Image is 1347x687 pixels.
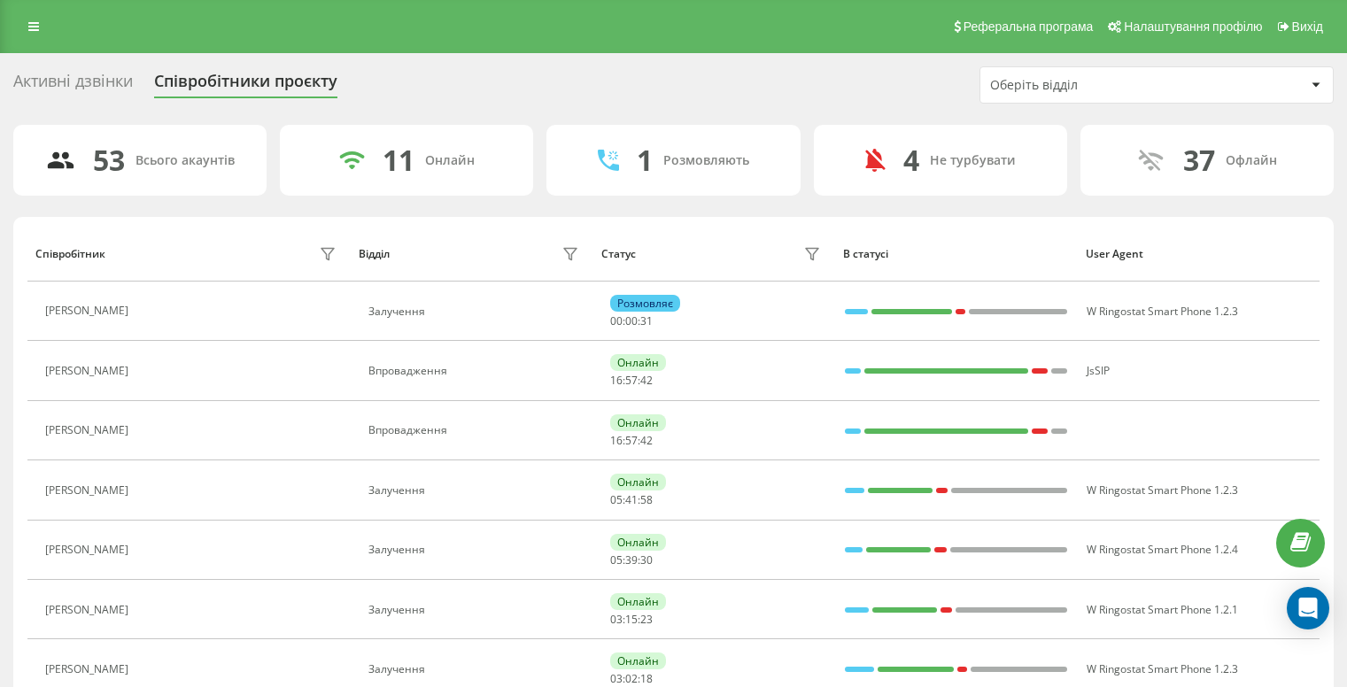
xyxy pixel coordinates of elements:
[930,153,1016,168] div: Не турбувати
[45,305,133,317] div: [PERSON_NAME]
[610,671,623,686] span: 03
[964,19,1094,34] span: Реферальна програма
[610,534,666,551] div: Онлайн
[1124,19,1262,34] span: Налаштування профілю
[1087,602,1238,617] span: W Ringostat Smart Phone 1.2.1
[383,143,414,177] div: 11
[990,78,1202,93] div: Оберіть відділ
[359,248,390,260] div: Відділ
[610,474,666,490] div: Онлайн
[35,248,105,260] div: Співробітник
[1292,19,1323,34] span: Вихід
[637,143,653,177] div: 1
[135,153,235,168] div: Всього акаунтів
[610,494,653,506] div: : :
[625,313,638,328] span: 00
[154,72,337,99] div: Співробітники проєкту
[610,554,653,567] div: : :
[368,544,584,556] div: Залучення
[625,671,638,686] span: 02
[610,433,623,448] span: 16
[640,313,653,328] span: 31
[368,305,584,318] div: Залучення
[1087,482,1238,498] span: W Ringostat Smart Phone 1.2.3
[610,414,666,431] div: Онлайн
[425,153,475,168] div: Онлайн
[601,248,636,260] div: Статус
[843,248,1069,260] div: В статусі
[640,671,653,686] span: 18
[640,433,653,448] span: 42
[610,593,666,610] div: Онлайн
[625,492,638,507] span: 41
[1226,153,1277,168] div: Офлайн
[368,663,584,675] div: Залучення
[640,552,653,567] span: 30
[610,313,623,328] span: 00
[610,612,623,627] span: 03
[368,484,584,497] div: Залучення
[13,72,133,99] div: Активні дзвінки
[1087,661,1238,676] span: W Ringostat Smart Phone 1.2.3
[610,295,680,312] div: Розмовляє
[640,373,653,388] span: 42
[610,614,653,626] div: : :
[625,373,638,388] span: 57
[45,424,133,436] div: [PERSON_NAME]
[45,604,133,616] div: [PERSON_NAME]
[610,673,653,685] div: : :
[610,315,653,328] div: : :
[368,604,584,616] div: Залучення
[1087,542,1238,557] span: W Ringostat Smart Phone 1.2.4
[368,424,584,436] div: Впровадження
[625,612,638,627] span: 15
[45,365,133,377] div: [PERSON_NAME]
[1087,363,1110,378] span: JsSIP
[45,663,133,675] div: [PERSON_NAME]
[903,143,919,177] div: 4
[1183,143,1215,177] div: 37
[368,365,584,377] div: Впровадження
[610,373,623,388] span: 16
[663,153,749,168] div: Розмовляють
[640,612,653,627] span: 23
[1287,587,1329,629] div: Open Intercom Messenger
[610,552,623,567] span: 05
[610,492,623,507] span: 05
[45,484,133,497] div: [PERSON_NAME]
[610,652,666,669] div: Онлайн
[93,143,125,177] div: 53
[1086,248,1312,260] div: User Agent
[610,374,653,387] div: : :
[1087,304,1238,319] span: W Ringostat Smart Phone 1.2.3
[45,544,133,556] div: [PERSON_NAME]
[625,552,638,567] span: 39
[640,492,653,507] span: 58
[625,433,638,448] span: 57
[610,435,653,447] div: : :
[610,354,666,371] div: Онлайн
